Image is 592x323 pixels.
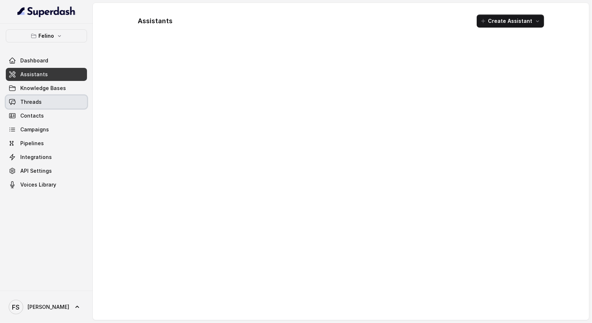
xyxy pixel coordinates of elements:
[6,109,87,122] a: Contacts
[6,297,87,317] a: [PERSON_NAME]
[6,82,87,95] a: Knowledge Bases
[39,32,54,40] p: Felino
[6,123,87,136] a: Campaigns
[6,68,87,81] a: Assistants
[6,29,87,42] button: Felino
[6,54,87,67] a: Dashboard
[20,154,52,161] span: Integrations
[477,15,544,28] button: Create Assistant
[6,178,87,191] a: Voices Library
[6,95,87,109] a: Threads
[20,71,48,78] span: Assistants
[20,167,52,175] span: API Settings
[12,303,20,311] text: FS
[28,303,69,311] span: [PERSON_NAME]
[6,137,87,150] a: Pipelines
[20,126,49,133] span: Campaigns
[20,181,56,188] span: Voices Library
[20,112,44,119] span: Contacts
[20,85,66,92] span: Knowledge Bases
[6,164,87,177] a: API Settings
[20,140,44,147] span: Pipelines
[20,57,48,64] span: Dashboard
[17,6,76,17] img: light.svg
[138,15,173,27] h1: Assistants
[20,98,42,106] span: Threads
[6,151,87,164] a: Integrations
